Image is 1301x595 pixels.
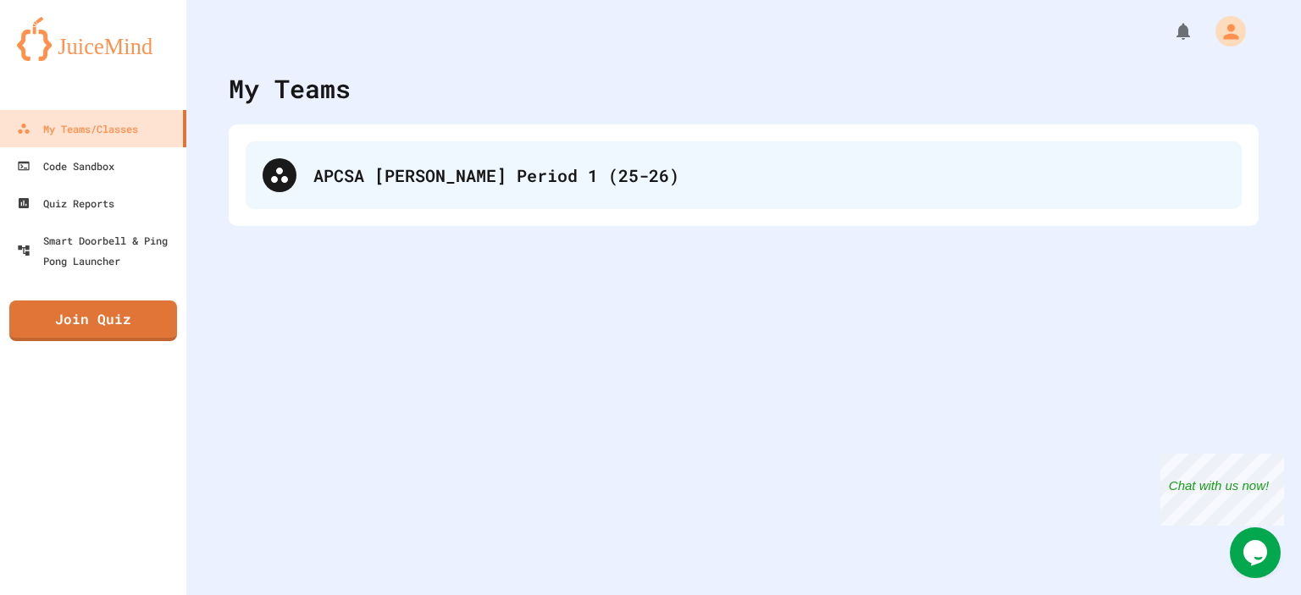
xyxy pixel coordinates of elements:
div: My Account [1198,12,1250,51]
div: My Teams/Classes [17,118,138,139]
a: Join Quiz [9,300,177,341]
div: My Teams [229,69,351,107]
img: logo-orange.svg [17,17,169,61]
div: My Notifications [1142,17,1198,46]
div: Code Sandbox [17,156,114,176]
div: Quiz Reports [17,193,114,213]
iframe: chat widget [1160,454,1284,526]
iframe: chat widget [1230,527,1284,578]
div: APCSA [PERSON_NAME] Period 1 (25-26) [313,163,1225,188]
div: APCSA [PERSON_NAME] Period 1 (25-26) [246,141,1242,209]
div: Smart Doorbell & Ping Pong Launcher [17,230,180,271]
